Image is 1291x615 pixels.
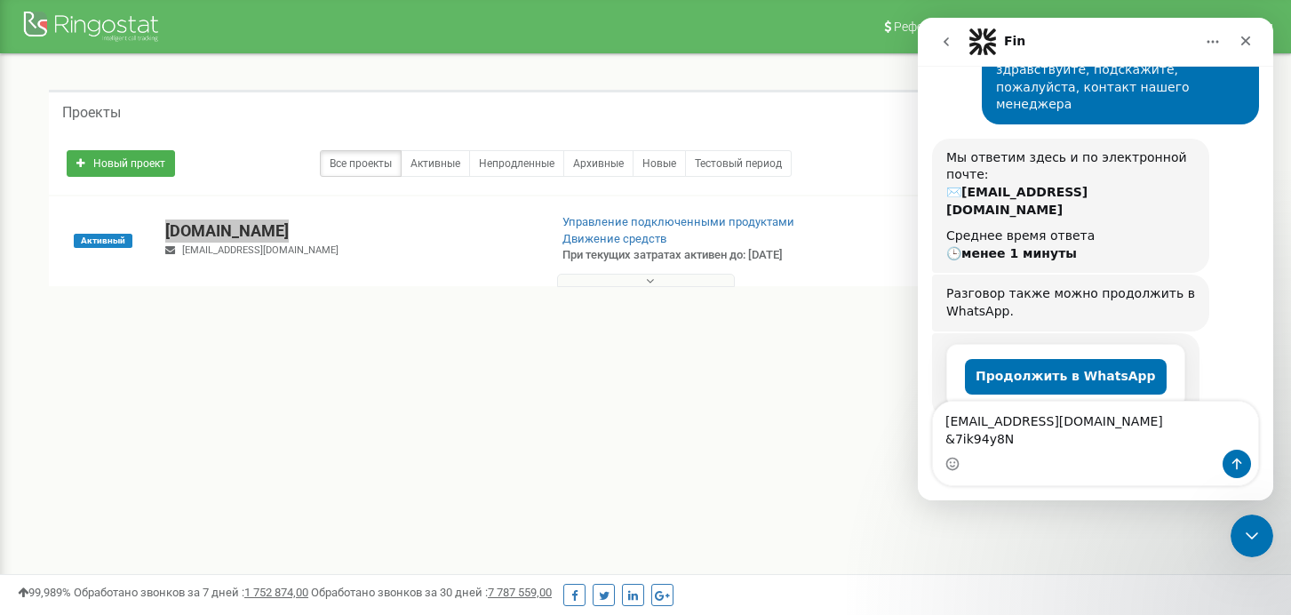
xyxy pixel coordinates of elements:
iframe: Intercom live chat [1231,515,1273,557]
a: Все проекты [320,150,402,177]
p: [DOMAIN_NAME] [165,220,533,243]
h5: Проекты [62,105,121,121]
span: Обработано звонков за 7 дней : [74,586,308,599]
span: Обработано звонков за 30 дней : [311,586,552,599]
a: Активные [401,150,470,177]
span: 99,989% [18,586,71,599]
iframe: Intercom live chat [918,18,1273,500]
u: 1 752 874,00 [244,586,308,599]
p: При текущих затратах активен до: [DATE] [562,247,832,264]
a: Движение средств [562,232,666,245]
a: Управление подключенными продуктами [562,215,794,228]
a: Тестовый период [685,150,792,177]
a: Архивные [563,150,634,177]
span: Реферальная программа [894,20,1041,34]
span: [EMAIL_ADDRESS][DOMAIN_NAME] [182,244,339,256]
span: Активный [74,234,132,248]
u: 7 787 559,00 [488,586,552,599]
a: Непродленные [469,150,564,177]
a: Новый проект [67,150,175,177]
a: Новые [633,150,686,177]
